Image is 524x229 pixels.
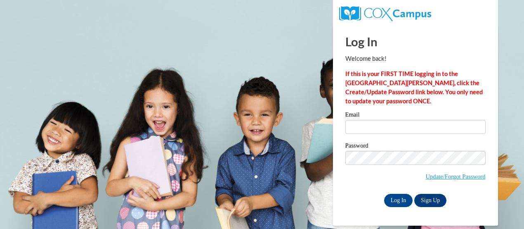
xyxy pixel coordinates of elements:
img: COX Campus [339,6,431,21]
a: Sign Up [414,194,446,207]
p: Welcome back! [345,54,486,63]
strong: If this is your FIRST TIME logging in to the [GEOGRAPHIC_DATA][PERSON_NAME], click the Create/Upd... [345,70,483,105]
a: COX Campus [339,10,431,17]
h1: Log In [345,33,486,50]
label: Email [345,112,486,120]
a: Update/Forgot Password [425,173,485,180]
input: Log In [384,194,413,207]
label: Password [345,143,486,151]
